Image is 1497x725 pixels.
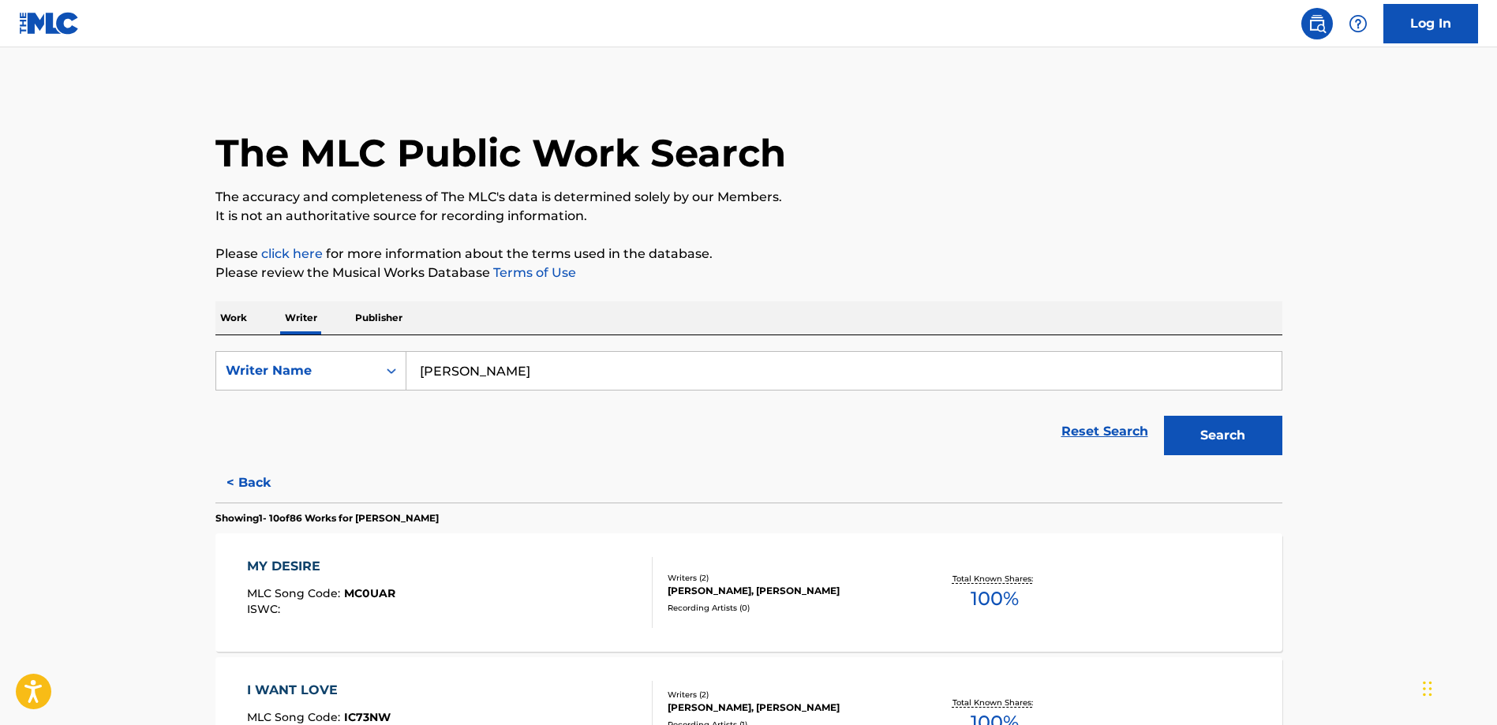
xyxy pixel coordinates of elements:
span: 100 % [971,585,1019,613]
h1: The MLC Public Work Search [215,129,786,177]
p: Work [215,301,252,334]
p: Writer [280,301,322,334]
div: [PERSON_NAME], [PERSON_NAME] [668,584,906,598]
a: MY DESIREMLC Song Code:MC0UARISWC:Writers (2)[PERSON_NAME], [PERSON_NAME]Recording Artists (0)Tot... [215,533,1282,652]
iframe: Chat Widget [1418,649,1497,725]
img: search [1308,14,1327,33]
img: help [1349,14,1368,33]
a: Log In [1383,4,1478,43]
p: Please for more information about the terms used in the database. [215,245,1282,263]
span: ISWC : [247,602,284,616]
div: Help [1342,8,1374,39]
span: MC0UAR [344,586,395,600]
a: Reset Search [1054,414,1156,449]
a: click here [261,246,323,261]
form: Search Form [215,351,1282,463]
button: Search [1164,416,1282,455]
div: Writers ( 2 ) [668,689,906,701]
div: I WANT LOVE [247,681,391,700]
a: Terms of Use [490,265,576,280]
a: Public Search [1301,8,1333,39]
p: Total Known Shares: [952,573,1037,585]
p: It is not an authoritative source for recording information. [215,207,1282,226]
p: Please review the Musical Works Database [215,263,1282,282]
div: [PERSON_NAME], [PERSON_NAME] [668,701,906,715]
span: MLC Song Code : [247,586,344,600]
div: Recording Artists ( 0 ) [668,602,906,614]
p: Publisher [350,301,407,334]
p: Showing 1 - 10 of 86 Works for [PERSON_NAME] [215,511,439,525]
img: MLC Logo [19,12,80,35]
div: Writers ( 2 ) [668,572,906,584]
button: < Back [215,463,310,503]
p: The accuracy and completeness of The MLC's data is determined solely by our Members. [215,188,1282,207]
div: MY DESIRE [247,557,395,576]
span: IC73NW [344,710,391,724]
div: Drag [1423,665,1432,712]
span: MLC Song Code : [247,710,344,724]
div: Writer Name [226,361,368,380]
p: Total Known Shares: [952,697,1037,708]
